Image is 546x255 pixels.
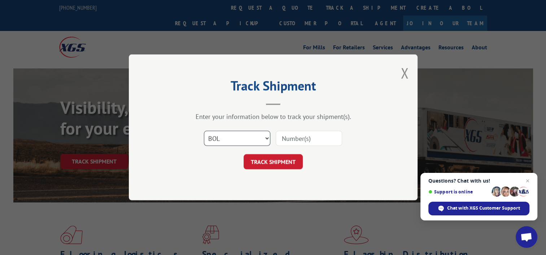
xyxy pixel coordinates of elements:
h2: Track Shipment [165,81,381,94]
span: Support is online [428,189,489,194]
button: TRACK SHIPMENT [244,155,303,170]
input: Number(s) [276,131,342,146]
span: Chat with XGS Customer Support [428,202,529,215]
span: Questions? Chat with us! [428,178,529,184]
span: Chat with XGS Customer Support [447,205,520,211]
a: Open chat [516,226,537,248]
button: Close modal [401,63,409,82]
div: Enter your information below to track your shipment(s). [165,113,381,121]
